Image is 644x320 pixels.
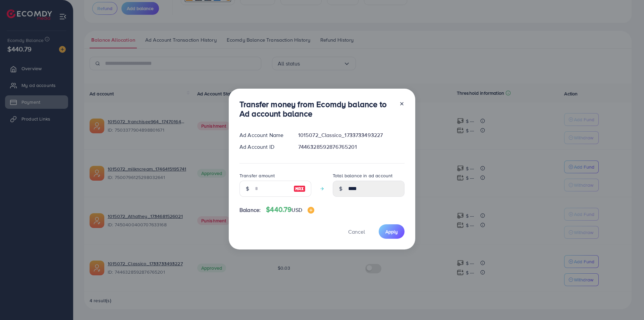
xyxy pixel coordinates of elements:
img: image [293,185,306,193]
h3: Transfer money from Ecomdy balance to Ad account balance [239,99,394,119]
span: USD [291,206,302,214]
label: Total balance in ad account [333,172,392,179]
div: 1015072_Classico_1733733493227 [293,131,410,139]
img: image [308,207,314,214]
button: Apply [379,224,405,239]
div: 7446328592876765201 [293,143,410,151]
button: Cancel [340,224,373,239]
h4: $440.79 [266,205,314,214]
span: Apply [385,228,398,235]
div: Ad Account Name [234,131,293,139]
iframe: Chat [615,290,639,315]
span: Balance: [239,206,261,214]
span: Cancel [348,228,365,235]
label: Transfer amount [239,172,275,179]
div: Ad Account ID [234,143,293,151]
